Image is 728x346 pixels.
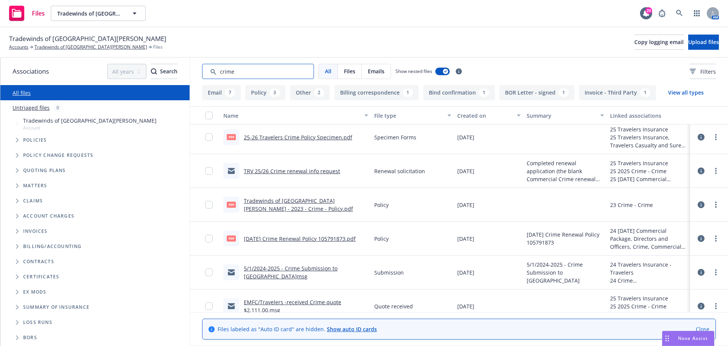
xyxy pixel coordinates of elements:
span: Quote received [374,302,413,310]
button: Email [202,85,241,100]
span: pdf [227,235,236,241]
span: Files [153,44,163,51]
button: Nova Assist [662,331,714,346]
a: [DATE] Crime Renewal Policy 105791873.pdf [244,235,356,242]
span: Files [32,10,45,16]
button: Created on [454,106,524,125]
span: Policies [23,138,47,142]
input: Toggle Row Selected [205,133,213,141]
a: Files [6,3,48,24]
span: pdf [227,202,236,207]
div: Search [151,64,177,79]
span: Show nested files [395,68,432,74]
button: Summary [524,106,607,125]
button: Policy [245,85,286,100]
a: TRV 25/26 Crime renewal info request [244,167,340,175]
span: [DATE] [457,269,474,276]
div: 20 [645,7,652,14]
span: Filters [690,68,716,76]
div: 25 Travelers Insurance [610,159,687,167]
span: Files labeled as "Auto ID card" are hidden. [218,325,377,333]
input: Toggle Row Selected [205,235,213,242]
span: [DATE] Crime Renewal Policy 105791873 [527,231,604,246]
a: Switch app [689,6,704,21]
span: [DATE] [457,302,474,310]
div: 25 Travelers Insurance [610,125,687,133]
div: 24 [DATE] Commercial Package, Directors and Officers, Crime, Commercial Umbrella Renewal [610,227,687,251]
div: Created on [457,112,512,120]
input: Toggle Row Selected [205,302,213,310]
button: Bind confirmation [423,85,495,100]
div: Linked associations [610,112,687,120]
span: Quoting plans [23,168,66,173]
span: Associations [13,66,49,76]
span: Nova Assist [678,335,708,341]
a: All files [13,89,31,96]
a: more [711,200,720,209]
span: Account [23,125,157,131]
span: [DATE] [457,167,474,175]
a: Untriaged files [13,104,50,112]
button: View all types [656,85,716,100]
input: Toggle Row Selected [205,201,213,209]
a: Tradewinds of [GEOGRAPHIC_DATA][PERSON_NAME] - 2023 - Crime - Policy.pdf [244,197,353,212]
div: Tree Example [0,115,190,239]
span: Invoices [23,229,48,234]
span: Contracts [23,259,54,264]
span: pdf [227,134,236,140]
span: Billing/Accounting [23,244,82,249]
a: more [711,268,720,277]
div: Name [223,112,360,120]
span: Renewal solicitation [374,167,425,175]
span: BORs [23,335,37,340]
span: Policy change requests [23,153,93,158]
span: Copy logging email [634,38,684,46]
button: Tradewinds of [GEOGRAPHIC_DATA][PERSON_NAME] [51,6,146,21]
input: Search by keyword... [202,64,314,79]
button: BOR Letter - signed [499,85,574,100]
a: Search [672,6,687,21]
span: [DATE] [457,235,474,243]
span: Policy [374,235,389,243]
div: Summary [527,112,595,120]
span: 5/1/2024-2025 - Crime Submission to [GEOGRAPHIC_DATA] [527,261,604,284]
span: Completed renewal application (the blank Commercial Crime renewal application attached) Most rece... [527,159,604,183]
div: 1 [640,88,650,97]
a: 25-26 Travelers Crime Policy Specimen.pdf [244,134,352,141]
div: 25 Travelers Insurance [610,294,687,302]
a: Report a Bug [654,6,670,21]
div: 23 Crime - Crime [610,201,653,209]
div: 25 [DATE] Commercial Package, Commercial Umbrella, Directors and Officers, Crime Renewal [610,310,687,318]
span: Submission [374,269,404,276]
span: Certificates [23,275,59,279]
span: Files [344,67,355,75]
div: 25 [DATE] Commercial Package, Commercial Umbrella, Directors and Officers, Crime Renewal [610,175,687,183]
svg: Search [151,68,157,74]
button: Upload files [688,35,719,50]
button: Copy logging email [634,35,684,50]
a: Show auto ID cards [327,325,377,333]
div: 7 [225,88,235,97]
button: Linked associations [607,106,690,125]
button: Name [220,106,371,125]
button: Filters [690,64,716,79]
span: [DATE] [457,133,474,141]
span: Specimen Forms [374,133,416,141]
a: Close [696,325,709,333]
div: 24 Crime [610,276,687,284]
a: 5/1/2024-2025 - Crime Submission to [GEOGRAPHIC_DATA]msg [244,265,337,280]
input: Toggle Row Selected [205,167,213,175]
a: more [711,234,720,243]
div: 25 Travelers Insurance, Travelers Casualty and Surety Company of America - Travelers Insurance [610,133,687,149]
span: All [325,67,331,75]
span: Policy [374,201,389,209]
button: Invoice - Third Party [579,85,656,100]
span: Loss Runs [23,320,52,325]
span: Tradewinds of [GEOGRAPHIC_DATA][PERSON_NAME] [23,117,157,125]
div: 1 [479,88,489,97]
span: Claims [23,199,43,203]
span: [DATE] [457,201,474,209]
div: Drag to move [662,331,672,346]
a: more [711,302,720,311]
span: Emails [368,67,384,75]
